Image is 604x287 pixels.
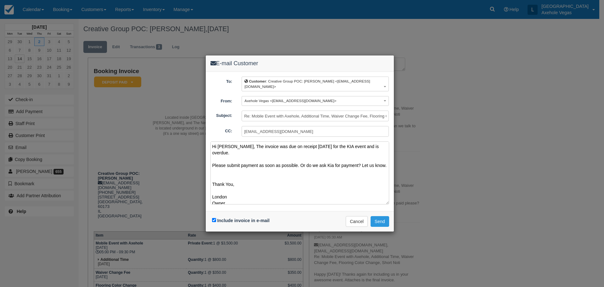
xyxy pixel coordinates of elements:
button: Axehole Vegas <[EMAIL_ADDRESS][DOMAIN_NAME]> [242,96,389,106]
label: Subject: [206,111,237,119]
label: Include invoice in e-mail [217,218,270,223]
h4: E-mail Customer [210,60,389,67]
button: Cancel [346,216,368,227]
span: : Creative Group POC: [PERSON_NAME] <[EMAIL_ADDRESS][DOMAIN_NAME]> [244,79,370,89]
span: Axehole Vegas <[EMAIL_ADDRESS][DOMAIN_NAME]> [244,99,336,103]
b: Customer [249,79,266,83]
label: CC: [206,126,237,134]
button: Send [371,216,389,227]
label: To: [206,77,237,85]
button: Customer: Creative Group POC: [PERSON_NAME] <[EMAIL_ADDRESS][DOMAIN_NAME]> [242,77,389,91]
label: From: [206,96,237,104]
